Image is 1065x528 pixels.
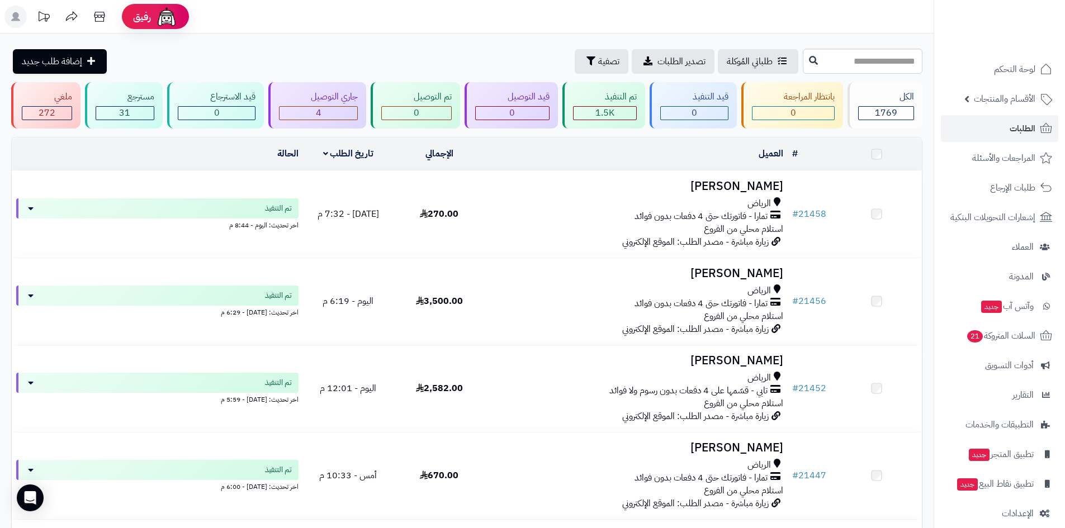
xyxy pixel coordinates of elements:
div: ملغي [22,91,72,103]
span: تطبيق نقاط البيع [956,476,1034,492]
div: 4 [280,107,358,120]
a: مسترجع 31 [83,82,165,129]
div: اخر تحديث: اليوم - 8:44 م [16,218,299,230]
div: تم التوصيل [381,91,452,103]
span: 0 [692,106,697,120]
span: [DATE] - 7:32 م [318,207,379,221]
a: التطبيقات والخدمات [941,411,1058,438]
span: 270.00 [420,207,458,221]
span: 670.00 [420,469,458,482]
div: اخر تحديث: [DATE] - 5:59 م [16,393,299,405]
span: تطبيق المتجر [968,446,1034,462]
h3: [PERSON_NAME] [489,180,783,193]
span: 21 [967,330,983,343]
a: بانتظار المراجعة 0 [739,82,846,129]
h3: [PERSON_NAME] [489,267,783,280]
div: 1462 [574,107,637,120]
a: #21447 [792,469,826,482]
div: مسترجع [96,91,155,103]
span: أدوات التسويق [985,358,1034,373]
span: 1.5K [595,106,614,120]
span: تابي - قسّمها على 4 دفعات بدون رسوم ولا فوائد [609,384,768,397]
span: الرياض [747,372,771,384]
div: الكل [858,91,914,103]
span: جديد [969,449,990,461]
a: الحالة [277,147,299,160]
a: #21452 [792,382,826,395]
div: 0 [382,107,451,120]
a: #21456 [792,294,826,308]
a: ملغي 272 [9,82,83,129]
div: جاري التوصيل [279,91,358,103]
a: قيد التوصيل 0 [462,82,560,129]
a: الكل1769 [845,82,925,129]
span: التقارير [1012,387,1034,403]
img: ai-face.png [155,6,178,28]
a: تم التوصيل 0 [368,82,462,129]
span: # [792,294,798,308]
h3: [PERSON_NAME] [489,441,783,454]
span: استلام محلي من الفروع [704,222,783,236]
span: 272 [39,106,55,120]
div: تم التنفيذ [573,91,637,103]
div: 31 [96,107,154,120]
span: تصفية [598,55,619,68]
a: تطبيق نقاط البيعجديد [941,470,1058,497]
span: المراجعات والأسئلة [972,150,1035,166]
span: التطبيقات والخدمات [965,417,1034,432]
span: اليوم - 6:19 م [323,294,373,308]
a: جاري التوصيل 4 [266,82,369,129]
span: زيارة مباشرة - مصدر الطلب: الموقع الإلكتروني [622,497,769,510]
a: لوحة التحكم [941,56,1058,83]
span: تمارا - فاتورتك حتى 4 دفعات بدون فوائد [635,210,768,223]
a: تم التنفيذ 1.5K [560,82,648,129]
span: طلبات الإرجاع [990,180,1035,196]
span: تمارا - فاتورتك حتى 4 دفعات بدون فوائد [635,297,768,310]
span: العملاء [1012,239,1034,255]
a: طلبات الإرجاع [941,174,1058,201]
a: تصدير الطلبات [632,49,714,74]
div: 272 [22,107,72,120]
span: طلباتي المُوكلة [727,55,773,68]
span: # [792,469,798,482]
span: الأقسام والمنتجات [974,91,1035,107]
a: المراجعات والأسئلة [941,145,1058,172]
h3: [PERSON_NAME] [489,354,783,367]
span: جديد [981,301,1002,313]
span: اليوم - 12:01 م [320,382,376,395]
span: زيارة مباشرة - مصدر الطلب: الموقع الإلكتروني [622,322,769,336]
span: تم التنفيذ [265,377,292,388]
span: استلام محلي من الفروع [704,397,783,410]
span: تم التنفيذ [265,464,292,475]
span: الرياض [747,197,771,210]
a: تاريخ الطلب [323,147,374,160]
a: إضافة طلب جديد [13,49,107,74]
a: إشعارات التحويلات البنكية [941,204,1058,231]
div: اخر تحديث: [DATE] - 6:29 م [16,306,299,317]
a: التقارير [941,382,1058,408]
span: تصدير الطلبات [657,55,706,68]
div: اخر تحديث: [DATE] - 6:00 م [16,480,299,492]
span: أمس - 10:33 م [319,469,377,482]
span: 4 [316,106,321,120]
a: طلباتي المُوكلة [718,49,798,74]
div: 0 [476,107,549,120]
span: زيارة مباشرة - مصدر الطلب: الموقع الإلكتروني [622,235,769,249]
div: 0 [752,107,835,120]
span: تمارا - فاتورتك حتى 4 دفعات بدون فوائد [635,472,768,484]
span: 0 [509,106,515,120]
span: استلام محلي من الفروع [704,310,783,323]
a: العميل [759,147,783,160]
span: 2,582.00 [416,382,463,395]
a: أدوات التسويق [941,352,1058,379]
span: تم التنفيذ [265,290,292,301]
div: Open Intercom Messenger [17,484,44,511]
a: # [792,147,798,160]
span: # [792,382,798,395]
span: إضافة طلب جديد [22,55,82,68]
div: 0 [178,107,255,120]
a: الطلبات [941,115,1058,142]
a: العملاء [941,234,1058,260]
span: 31 [119,106,130,120]
a: الإجمالي [425,147,453,160]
